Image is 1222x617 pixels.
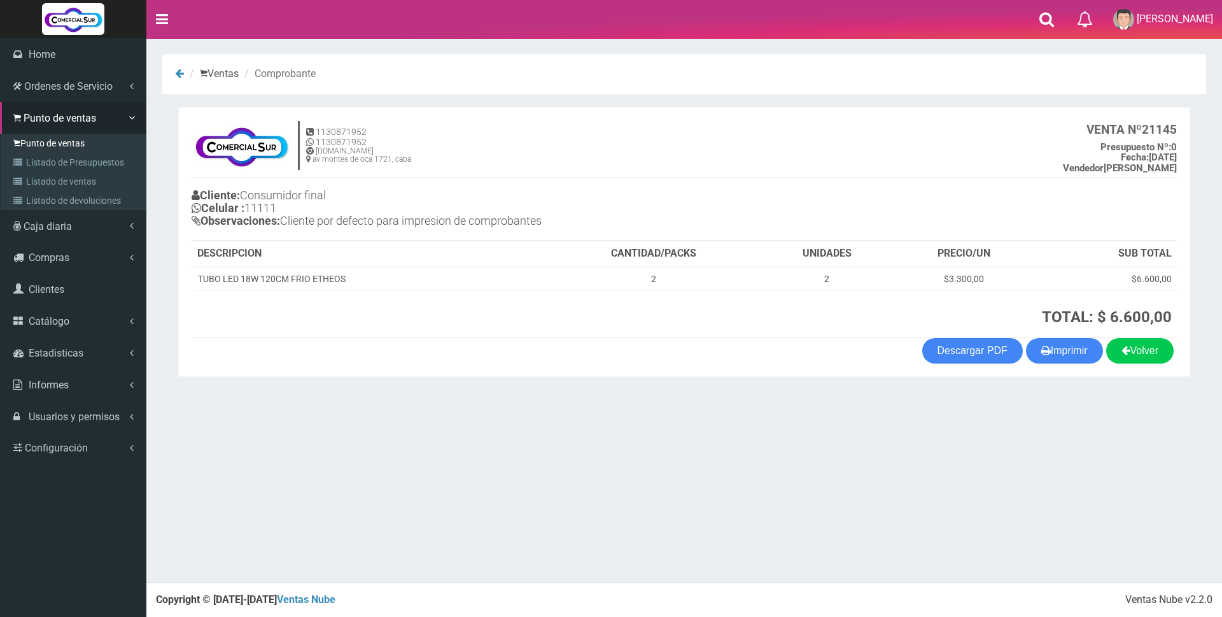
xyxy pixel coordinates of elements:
td: 2 [761,267,893,291]
th: CANTIDAD/PACKS [547,241,761,267]
span: Caja diaria [24,220,72,232]
span: Informes [29,379,69,391]
span: Configuración [25,442,88,454]
span: Catálogo [29,315,69,327]
img: User Image [1113,9,1134,30]
strong: Fecha: [1121,152,1149,163]
li: Ventas [186,67,239,82]
span: Usuarios y permisos [29,411,120,423]
strong: TOTAL: $ 6.600,00 [1042,308,1172,326]
div: Ventas Nube v2.2.0 [1125,593,1212,607]
td: $6.600,00 [1034,267,1177,291]
span: Ordenes de Servicio [24,80,113,92]
li: Comprobante [241,67,316,82]
strong: Copyright © [DATE]-[DATE] [156,593,335,606]
a: Listado de ventas [4,172,146,191]
button: Imprimir [1026,338,1103,364]
th: DESCRIPCION [192,241,547,267]
h5: 1130871952 1130871952 [306,127,411,147]
td: TUBO LED 18W 120CM FRIO ETHEOS [192,267,547,291]
span: Estadisticas [29,347,83,359]
th: UNIDADES [761,241,893,267]
span: Punto de ventas [24,112,96,124]
th: PRECIO/UN [893,241,1034,267]
a: Volver [1106,338,1174,364]
span: Compras [29,252,69,264]
h6: [DOMAIN_NAME] av montes de oca 1721, caba [306,147,411,164]
a: Punto de ventas [4,134,146,153]
b: Observaciones: [192,214,280,227]
td: $3.300,00 [893,267,1034,291]
img: f695dc5f3a855ddc19300c990e0c55a2.jpg [192,120,291,171]
strong: VENTA Nº [1086,122,1142,137]
b: 0 [1100,141,1177,153]
span: Home [29,48,55,60]
span: Clientes [29,283,64,295]
td: 2 [547,267,761,291]
a: Ventas Nube [277,593,335,606]
b: Cliente: [192,188,240,202]
b: 21145 [1086,122,1177,137]
img: Logo grande [42,3,104,35]
b: Celular : [192,201,244,215]
strong: Presupuesto Nº: [1100,141,1171,153]
a: Listado de Presupuestos [4,153,146,172]
h4: Consumidor final 11111 Cliente por defecto para impresion de comprobantes [192,186,684,233]
b: [DATE] [1121,152,1177,163]
a: Descargar PDF [922,338,1023,364]
strong: Vendedor [1063,162,1104,174]
th: SUB TOTAL [1034,241,1177,267]
b: [PERSON_NAME] [1063,162,1177,174]
a: Listado de devoluciones [4,191,146,210]
span: [PERSON_NAME] [1137,13,1213,25]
